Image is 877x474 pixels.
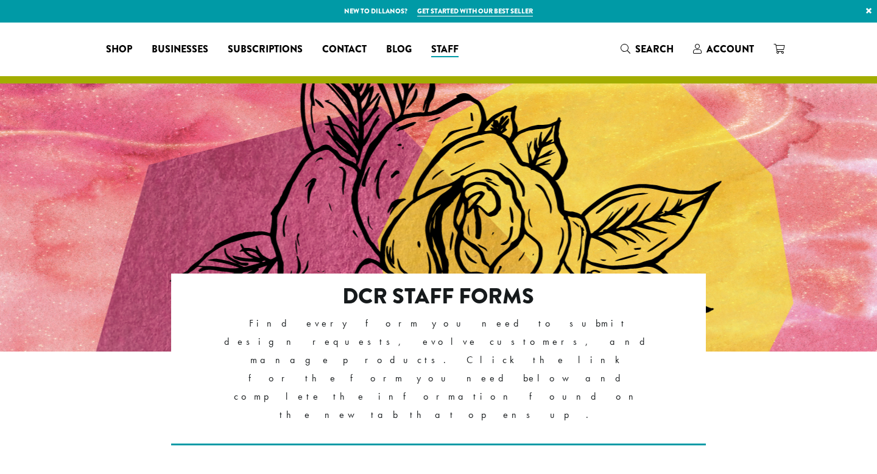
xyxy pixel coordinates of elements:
span: Contact [322,42,367,57]
span: Shop [106,42,132,57]
span: Search [635,42,674,56]
a: Staff [421,40,468,59]
a: Shop [96,40,142,59]
span: Account [706,42,754,56]
span: Businesses [152,42,208,57]
span: Staff [431,42,459,57]
a: Search [611,39,683,59]
p: Find every form you need to submit design requests, evolve customers, and manage products. Click ... [224,314,653,424]
h2: DCR Staff Forms [224,283,653,310]
span: Subscriptions [228,42,303,57]
span: Blog [386,42,412,57]
a: Get started with our best seller [417,6,533,16]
